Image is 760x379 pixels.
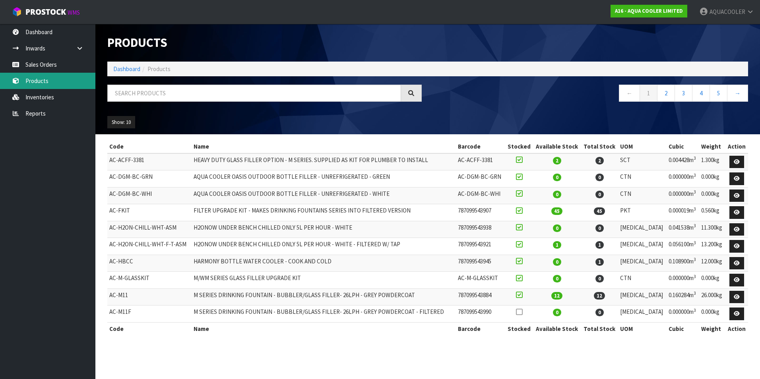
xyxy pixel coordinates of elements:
[699,288,725,306] td: 26.000kg
[595,224,604,232] span: 0
[675,85,692,102] a: 3
[456,322,505,335] th: Barcode
[553,241,561,249] span: 1
[699,204,725,221] td: 0.560kg
[618,187,667,204] td: CTN
[551,207,562,215] span: 45
[192,153,456,170] td: HEAVY DUTY GLASS FILLER OPTION - M SERIES. SUPPLIED AS KIT FOR PLUMBER TO INSTALL
[699,322,725,335] th: Weight
[456,238,505,255] td: 787099543921
[107,116,135,129] button: Show: 10
[619,85,640,102] a: ←
[595,275,604,282] span: 0
[12,7,22,17] img: cube-alt.png
[618,288,667,306] td: [MEDICAL_DATA]
[667,288,699,306] td: 0.160284m
[192,140,456,153] th: Name
[640,85,657,102] a: 1
[434,85,748,104] nav: Page navigation
[192,221,456,238] td: H2ONOW UNDER BENCH CHILLED ONLY 5L PER HOUR - WHITE
[692,85,710,102] a: 4
[618,204,667,221] td: PKT
[618,272,667,289] td: CTN
[667,170,699,188] td: 0.000000m
[107,255,192,272] td: AC-HBCC
[667,204,699,221] td: 0.000019m
[699,140,725,153] th: Weight
[113,65,140,73] a: Dashboard
[456,140,505,153] th: Barcode
[667,221,699,238] td: 0.041538m
[595,241,604,249] span: 1
[595,258,604,266] span: 1
[192,187,456,204] td: AQUA COOLER OASIS OUTDOOR BOTTLE FILLER - UNREFRIGERATED - WHITE
[615,8,683,14] strong: A16 - AQUA COOLER LIMITED
[725,322,748,335] th: Action
[594,292,605,300] span: 12
[533,140,581,153] th: Available Stock
[618,322,667,335] th: UOM
[192,322,456,335] th: Name
[699,255,725,272] td: 12.000kg
[456,306,505,323] td: 787099543990
[694,189,696,195] sup: 3
[618,221,667,238] td: [MEDICAL_DATA]
[456,204,505,221] td: 787099543907
[618,238,667,255] td: [MEDICAL_DATA]
[699,306,725,323] td: 0.000kg
[456,187,505,204] td: AC-DGM-BC-WHI
[553,191,561,198] span: 0
[667,322,699,335] th: Cubic
[192,272,456,289] td: M/WM SERIES GLASS FILLER UPGRADE KIT
[25,7,66,17] span: ProStock
[618,170,667,188] td: CTN
[107,204,192,221] td: AC-FKIT
[107,187,192,204] td: AC-DGM-BC-WHI
[553,258,561,266] span: 0
[107,288,192,306] td: AC-M11
[107,238,192,255] td: AC-H2ON-CHILL-WHT-F-T-ASM
[595,157,604,164] span: 2
[553,309,561,316] span: 0
[595,174,604,181] span: 0
[699,272,725,289] td: 0.000kg
[107,272,192,289] td: AC-M-GLASSKIT
[456,221,505,238] td: 787099543938
[107,140,192,153] th: Code
[618,153,667,170] td: SCT
[667,140,699,153] th: Cubic
[694,307,696,313] sup: 3
[107,221,192,238] td: AC-H2ON-CHILL-WHT-ASM
[107,322,192,335] th: Code
[694,172,696,178] sup: 3
[107,85,401,102] input: Search products
[694,223,696,228] sup: 3
[699,221,725,238] td: 11.300kg
[192,255,456,272] td: HARMONY BOTTLE WATER COOLER - COOK AND COLD
[107,306,192,323] td: AC-M11F
[667,187,699,204] td: 0.000000m
[456,288,505,306] td: 787099543884
[594,207,605,215] span: 45
[694,206,696,212] sup: 3
[699,238,725,255] td: 13.200kg
[192,238,456,255] td: H2ONOW UNDER BENCH CHILLED ONLY 5L PER HOUR - WHITE - FILTERED W/ TAP
[618,255,667,272] td: [MEDICAL_DATA]
[694,274,696,279] sup: 3
[551,292,562,300] span: 12
[192,288,456,306] td: M SERIES DRINKING FOUNTAIN - BUBBLER/GLASS FILLER- 26LPH - GREY POWDERCOAT
[595,191,604,198] span: 0
[725,140,748,153] th: Action
[553,224,561,232] span: 0
[699,187,725,204] td: 0.000kg
[456,255,505,272] td: 787099543945
[456,272,505,289] td: AC-M-GLASSKIT
[581,322,618,335] th: Total Stock
[68,9,80,16] small: WMS
[456,170,505,188] td: AC-DGM-BC-GRN
[727,85,748,102] a: →
[192,306,456,323] td: M SERIES DRINKING FOUNTAIN - BUBBLER/GLASS FILLER- 26LPH - GREY POWDERCOAT - FILTERED
[694,240,696,246] sup: 3
[667,306,699,323] td: 0.000000m
[667,238,699,255] td: 0.056100m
